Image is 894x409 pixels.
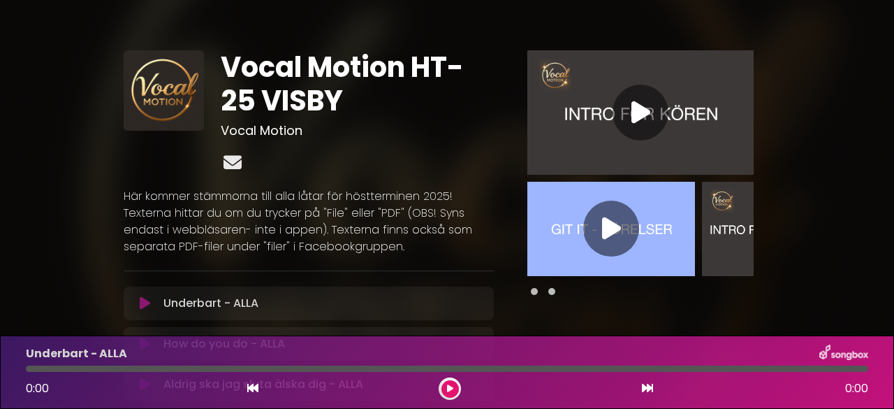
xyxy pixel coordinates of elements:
[845,380,868,397] span: 0:00
[527,50,754,175] img: Video Thumbnail
[26,380,49,396] span: 0:00
[221,50,494,117] h1: Vocal Motion HT-25 VISBY
[26,345,127,362] p: Underbart - ALLA
[163,295,258,312] p: Underbart - ALLA
[702,182,870,276] img: Video Thumbnail
[819,345,868,363] img: songbox-logo-white.png
[221,123,494,138] h3: Vocal Motion
[124,50,204,131] img: pGlB4Q9wSIK9SaBErEAn
[527,182,695,276] img: Video Thumbnail
[124,188,494,255] p: Här kommer stämmorna till alla låtar för höstterminen 2025! Texterna hittar du om du trycker på "...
